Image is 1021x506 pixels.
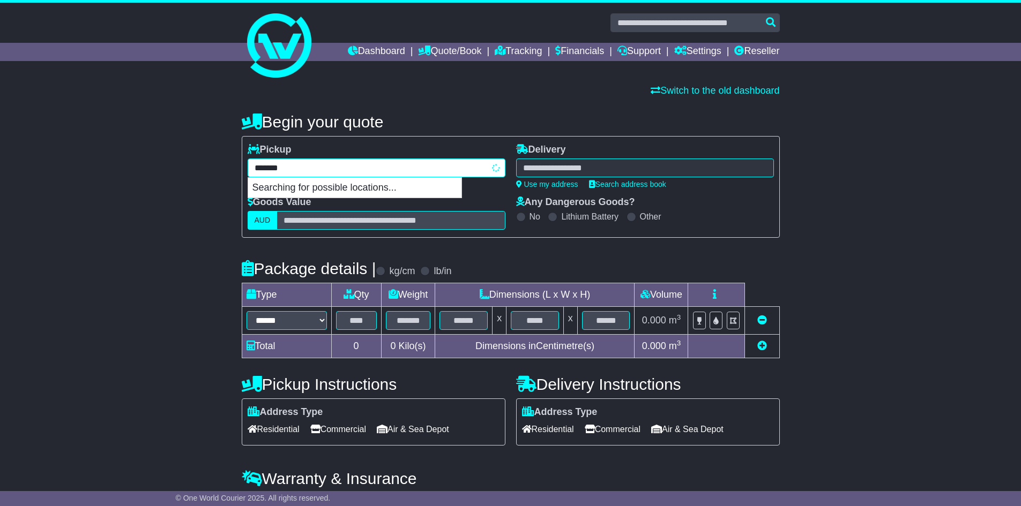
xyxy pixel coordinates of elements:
label: No [530,212,540,222]
label: Any Dangerous Goods? [516,197,635,208]
td: Type [242,283,331,307]
label: kg/cm [389,266,415,277]
a: Quote/Book [418,43,481,61]
td: Dimensions (L x W x H) [435,283,635,307]
h4: Delivery Instructions [516,375,780,393]
span: © One World Courier 2025. All rights reserved. [176,494,331,502]
label: AUD [248,211,278,230]
p: Searching for possible locations... [248,178,461,198]
td: Qty [331,283,381,307]
span: Residential [522,421,574,437]
label: Lithium Battery [561,212,618,222]
h4: Warranty & Insurance [242,470,780,487]
label: Address Type [522,406,598,418]
td: Total [242,335,331,358]
sup: 3 [677,313,681,321]
label: Other [640,212,661,222]
typeahead: Please provide city [248,158,505,177]
label: Pickup [248,144,292,156]
span: Commercial [310,421,366,437]
a: Financials [555,43,604,61]
td: x [563,307,577,335]
a: Tracking [495,43,542,61]
a: Add new item [757,341,767,351]
span: m [669,315,681,326]
span: 0.000 [642,341,666,351]
span: Air & Sea Depot [377,421,449,437]
a: Settings [674,43,721,61]
a: Dashboard [348,43,405,61]
span: 0 [390,341,396,351]
span: Residential [248,421,300,437]
td: Kilo(s) [381,335,435,358]
label: Address Type [248,406,323,418]
h4: Begin your quote [242,113,780,131]
sup: 3 [677,339,681,347]
a: Search address book [589,180,666,188]
td: x [493,307,506,335]
a: Reseller [734,43,779,61]
h4: Package details | [242,260,376,277]
td: Dimensions in Centimetre(s) [435,335,635,358]
span: Air & Sea Depot [651,421,724,437]
label: Delivery [516,144,566,156]
span: m [669,341,681,351]
a: Support [617,43,661,61]
td: 0 [331,335,381,358]
span: Commercial [585,421,640,437]
a: Switch to the old dashboard [651,85,779,96]
td: Volume [635,283,688,307]
span: 0.000 [642,315,666,326]
td: Weight [381,283,435,307]
label: lb/in [434,266,451,277]
a: Remove this item [757,315,767,326]
label: Goods Value [248,197,311,208]
h4: Pickup Instructions [242,375,505,393]
a: Use my address [516,180,578,188]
